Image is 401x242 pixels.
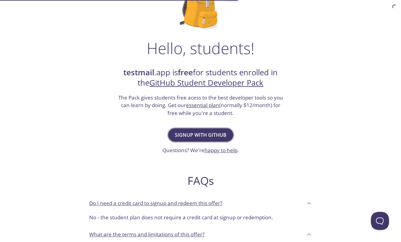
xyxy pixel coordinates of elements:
h2: FAQs [84,174,317,188]
h3: The Pack gives students free acess to the best developer tools so you can learn by doing. Get our... [117,94,284,117]
strong: free [178,67,193,78]
h2: .app is for students enrolled in the [117,67,284,88]
p: What are the terms and limitations of this offer? [89,231,204,238]
button: Signup with GitHub [168,128,233,142]
p: Do I need a credit card to signup and redeem this offer? [89,199,222,207]
span: Signup with GitHub [175,131,227,139]
p: No - the student plan does not require a credit card at signup or redemption. [89,214,312,221]
a: GitHub Student Developer Pack [149,77,263,88]
iframe: Help Scout Beacon - Open [371,212,389,230]
div: Do I need a credit card to signup and redeem this offer? [84,211,317,226]
strong: testmail [123,67,154,78]
a: essential plan [186,102,219,109]
h1: Hello, students! [147,39,254,57]
h3: Questions? We're . [162,146,239,154]
div: Do I need a credit card to signup and redeem this offer? [84,195,317,211]
a: happy to help [204,147,237,154]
